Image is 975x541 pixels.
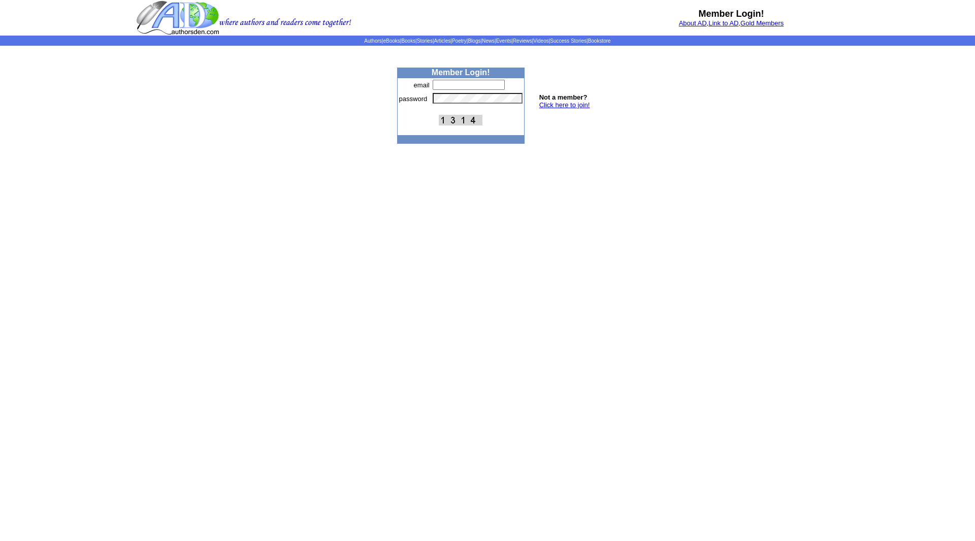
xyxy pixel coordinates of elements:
a: Reviews [513,38,532,44]
a: Blogs [468,38,480,44]
font: password [399,95,428,103]
a: Articles [434,38,451,44]
font: , , [679,19,784,27]
b: Member Login! [699,9,764,19]
b: Not a member? [539,93,588,101]
a: News [482,38,495,44]
a: Books [401,38,415,44]
a: Gold Members [740,19,784,27]
a: Authors [364,38,381,44]
a: eBooks [383,38,400,44]
a: Events [496,38,512,44]
a: Click here to join! [539,101,590,109]
img: This Is CAPTCHA Image [439,115,482,125]
b: Member Login! [432,68,490,77]
a: Stories [417,38,433,44]
a: About AD [679,19,707,27]
a: Videos [533,38,548,44]
font: email [414,81,430,89]
a: Link to AD [708,19,738,27]
a: Poetry [452,38,467,44]
span: | | | | | | | | | | | | [364,38,610,44]
a: Bookstore [588,38,611,44]
a: Success Stories [550,38,587,44]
